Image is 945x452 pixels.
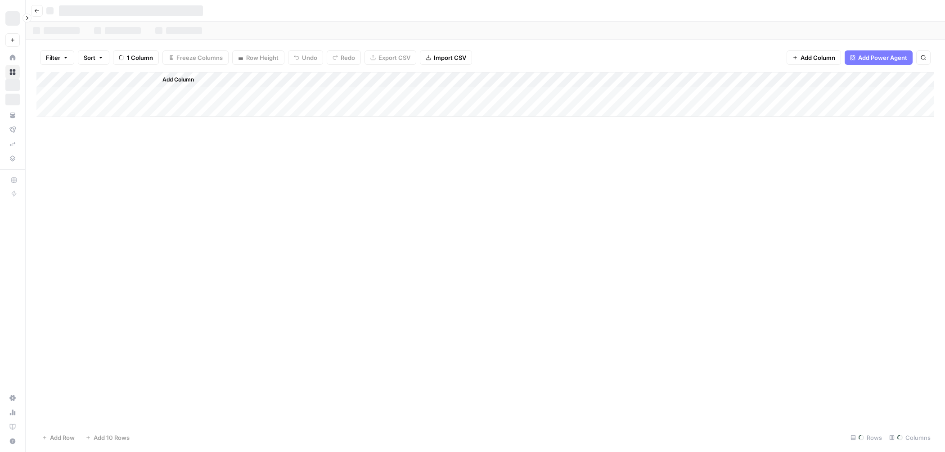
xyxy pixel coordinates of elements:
[288,50,323,65] button: Undo
[5,434,20,448] button: Help + Support
[327,50,361,65] button: Redo
[162,50,229,65] button: Freeze Columns
[5,420,20,434] a: Learning Hub
[50,433,75,442] span: Add Row
[5,137,20,151] a: Syncs
[232,50,284,65] button: Row Height
[847,430,886,445] div: Rows
[151,74,198,86] button: Add Column
[176,53,223,62] span: Freeze Columns
[78,50,109,65] button: Sort
[94,433,130,442] span: Add 10 Rows
[246,53,279,62] span: Row Height
[113,50,159,65] button: 1 Column
[5,151,20,166] a: Data Library
[845,50,913,65] button: Add Power Agent
[80,430,135,445] button: Add 10 Rows
[858,53,907,62] span: Add Power Agent
[364,50,416,65] button: Export CSV
[420,50,472,65] button: Import CSV
[341,53,355,62] span: Redo
[5,391,20,405] a: Settings
[5,108,20,122] a: Your Data
[127,53,153,62] span: 1 Column
[36,430,80,445] button: Add Row
[787,50,841,65] button: Add Column
[40,50,74,65] button: Filter
[378,53,410,62] span: Export CSV
[84,53,95,62] span: Sort
[162,76,194,84] span: Add Column
[5,65,20,79] a: Browse
[46,53,60,62] span: Filter
[801,53,835,62] span: Add Column
[5,122,20,137] a: Flightpath
[886,430,934,445] div: Columns
[5,405,20,420] a: Usage
[302,53,317,62] span: Undo
[5,50,20,65] a: Home
[434,53,466,62] span: Import CSV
